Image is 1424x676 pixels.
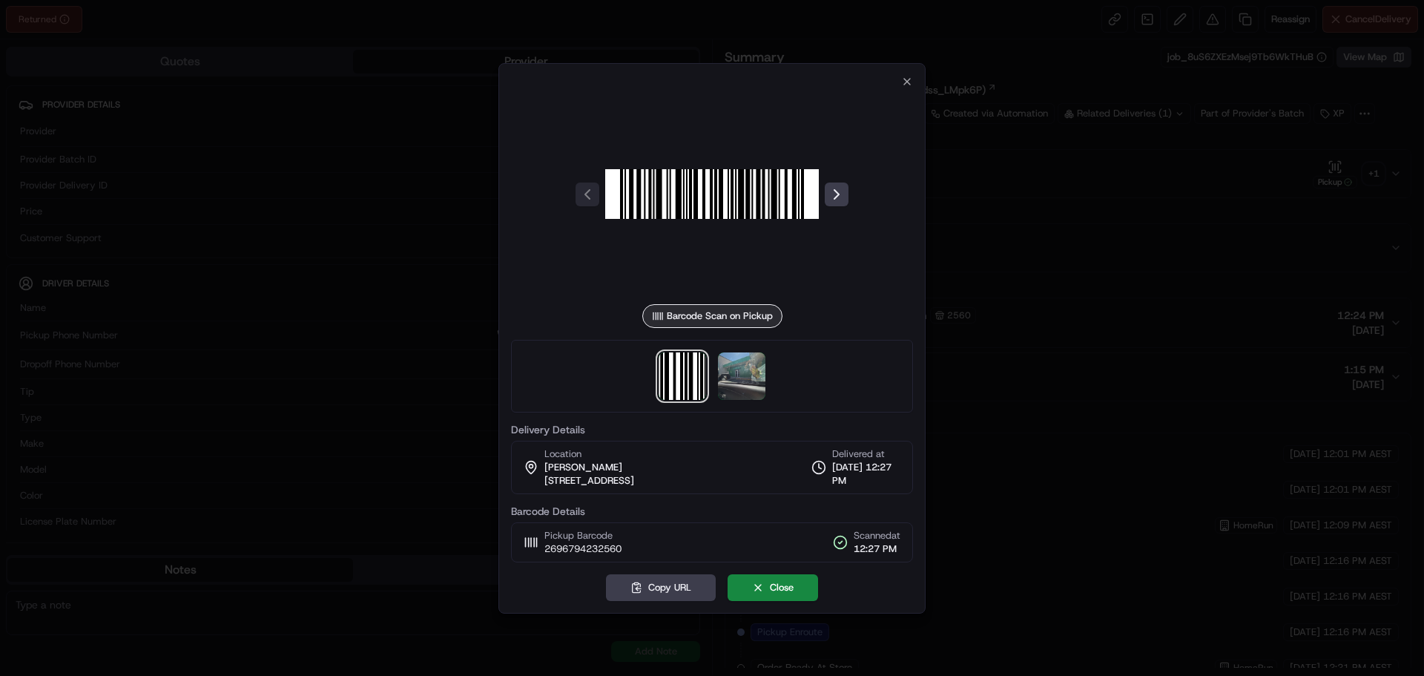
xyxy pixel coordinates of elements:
[15,59,270,83] p: Welcome 👋
[105,251,179,263] a: Powered byPylon
[854,529,900,542] span: Scanned at
[15,217,27,229] div: 📗
[606,574,716,601] button: Copy URL
[39,96,267,111] input: Got a question? Start typing here...
[50,142,243,157] div: Start new chat
[140,215,238,230] span: API Documentation
[9,209,119,236] a: 📗Knowledge Base
[125,217,137,229] div: 💻
[15,142,42,168] img: 1736555255976-a54dd68f-1ca7-489b-9aae-adbdc363a1c4
[605,88,819,301] img: barcode_scan_on_pickup image
[148,252,179,263] span: Pylon
[728,574,818,601] button: Close
[659,352,706,400] img: barcode_scan_on_pickup image
[642,304,782,328] div: Barcode Scan on Pickup
[252,146,270,164] button: Start new chat
[544,461,622,474] span: [PERSON_NAME]
[544,542,622,556] span: 2696794232560
[544,529,622,542] span: Pickup Barcode
[854,542,900,556] span: 12:27 PM
[15,15,44,45] img: Nash
[718,352,765,400] img: photo_proof_of_delivery image
[30,215,113,230] span: Knowledge Base
[119,209,244,236] a: 💻API Documentation
[832,461,900,488] span: [DATE] 12:27 PM
[544,447,581,461] span: Location
[511,506,913,516] label: Barcode Details
[544,474,634,488] span: [STREET_ADDRESS]
[50,157,188,168] div: We're available if you need us!
[511,424,913,435] label: Delivery Details
[832,447,900,461] span: Delivered at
